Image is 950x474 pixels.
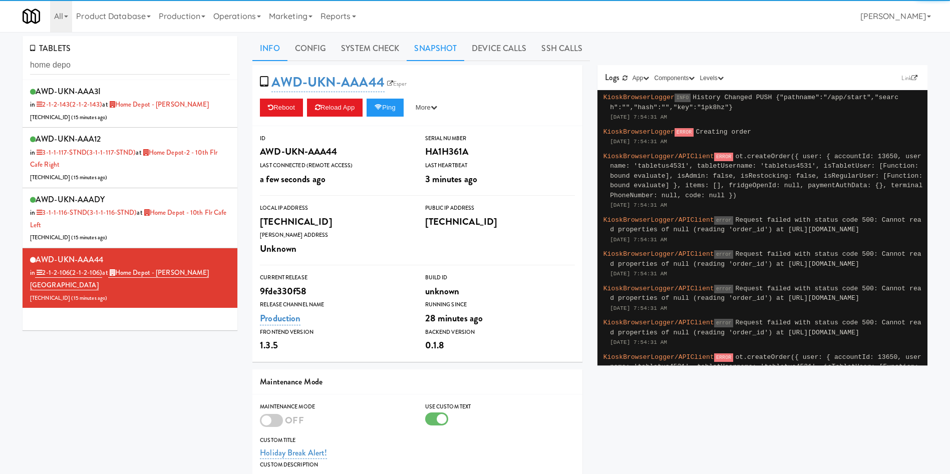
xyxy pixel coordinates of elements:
[407,36,464,61] a: Snapshot
[30,174,107,181] span: [TECHNICAL_ID] ( )
[30,148,136,157] span: in
[425,213,575,230] div: [TECHNICAL_ID]
[285,413,303,427] span: OFF
[23,188,237,248] li: AWD-UKN-AAADYin 3-1-1-116-STND(3-1-1-116-STND)at Home Depot - 10th Flr Cafe Left[TECHNICAL_ID] (1...
[30,100,102,109] span: in
[30,268,209,290] span: at
[425,402,575,412] div: Use Custom Text
[23,248,237,308] li: AWD-UKN-AAA44in 2-1-2-106(2-1-2-106)at Home Depot - [PERSON_NAME][GEOGRAPHIC_DATA][TECHNICAL_ID] ...
[260,435,575,445] div: Custom Title
[425,143,575,160] div: HA1H361A
[714,353,734,362] span: ERROR
[899,73,920,83] a: Link
[652,73,697,83] button: Components
[610,114,667,120] span: [DATE] 7:54:31 AM
[610,339,667,345] span: [DATE] 7:54:31 AM
[87,148,136,157] span: (3-1-1-117-STND)
[36,86,101,97] span: AWD-UKN-AAA3I
[23,8,40,25] img: Micromart
[30,56,230,75] input: Search tablets
[30,268,209,290] a: Home Depot - [PERSON_NAME][GEOGRAPHIC_DATA]
[260,240,410,257] div: Unknown
[603,153,714,160] span: KioskBrowserLogger/APIClient
[610,285,921,302] span: Request failed with status code 500: Cannot read properties of null (reading 'order_id') at [URL]...
[36,133,101,145] span: AWD-UKN-AAA12
[36,254,103,265] span: AWD-UKN-AAA44
[271,73,384,92] a: AWD-UKN-AAA44
[287,36,334,61] a: Config
[35,100,102,109] a: 2-1-2-143(2-1-2-143)
[610,237,667,243] span: [DATE] 7:54:31 AM
[425,172,477,186] span: 3 minutes ago
[74,174,105,181] span: 15 minutes ago
[260,203,410,213] div: Local IP Address
[30,294,107,302] span: [TECHNICAL_ID] ( )
[425,273,575,283] div: Build Id
[35,148,136,157] a: 3-1-1-117-STND(3-1-1-117-STND)
[408,99,445,117] button: More
[714,153,734,161] span: ERROR
[30,208,226,230] a: Home Depot - 10th Flr Cafe Left
[260,460,575,470] div: Custom Description
[30,268,102,278] span: in
[367,99,404,117] button: Ping
[425,134,575,144] div: Serial Number
[425,327,575,337] div: Backend Version
[260,230,410,240] div: [PERSON_NAME] Address
[605,72,619,83] span: Logs
[603,128,675,136] span: KioskBrowserLogger
[425,283,575,300] div: unknown
[35,268,102,278] a: 2-1-2-106(2-1-2-106)
[610,202,667,208] span: [DATE] 7:54:31 AM
[260,172,326,186] span: a few seconds ago
[70,100,102,109] span: (2-1-2-143)
[30,208,226,230] span: at
[260,402,410,412] div: Maintenance Mode
[307,99,363,117] button: Reload App
[23,128,237,188] li: AWD-UKN-AAA12in 3-1-1-117-STND(3-1-1-117-STND)at Home Depot-2 - 10th Flr Cafe Right[TECHNICAL_ID]...
[610,319,921,336] span: Request failed with status code 500: Cannot read properties of null (reading 'order_id') at [URL]...
[260,273,410,283] div: Current Release
[260,300,410,310] div: Release Channel Name
[610,271,667,277] span: [DATE] 7:54:31 AM
[36,194,105,205] span: AWD-UKN-AAADY
[603,285,714,292] span: KioskBrowserLogger/APIClient
[425,337,575,354] div: 0.1.8
[260,143,410,160] div: AWD-UKN-AAA44
[610,153,922,199] span: ot.createOrder({ user: { accountId: 13650, username: 'tabletus4531', tabletUsername: 'tabletus453...
[385,79,410,89] a: Esper
[260,337,410,354] div: 1.3.5
[698,73,726,83] button: Levels
[714,250,734,259] span: error
[610,305,667,311] span: [DATE] 7:54:31 AM
[260,213,410,230] div: [TECHNICAL_ID]
[603,353,714,361] span: KioskBrowserLogger/APIClient
[534,36,590,61] a: SSH Calls
[610,139,667,145] span: [DATE] 7:54:31 AM
[260,447,327,459] a: Holiday Break Alert!
[30,234,107,241] span: [TECHNICAL_ID] ( )
[70,268,102,277] span: (2-1-2-106)
[30,208,137,217] span: in
[425,311,483,325] span: 28 minutes ago
[108,100,209,109] a: Home Depot - [PERSON_NAME]
[260,134,410,144] div: ID
[252,36,287,61] a: Info
[74,234,105,241] span: 15 minutes ago
[675,128,694,137] span: ERROR
[603,319,714,326] span: KioskBrowserLogger/APIClient
[260,161,410,171] div: Last Connected (Remote Access)
[74,114,105,121] span: 15 minutes ago
[260,99,303,117] button: Reboot
[425,203,575,213] div: Public IP Address
[603,216,714,224] span: KioskBrowserLogger/APIClient
[714,319,734,327] span: error
[714,285,734,293] span: error
[630,73,652,83] button: App
[603,94,675,101] span: KioskBrowserLogger
[30,43,71,54] span: TABLETS
[74,294,105,302] span: 15 minutes ago
[425,300,575,310] div: Running Since
[87,208,137,217] span: (3-1-1-116-STND)
[675,94,691,102] span: INFO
